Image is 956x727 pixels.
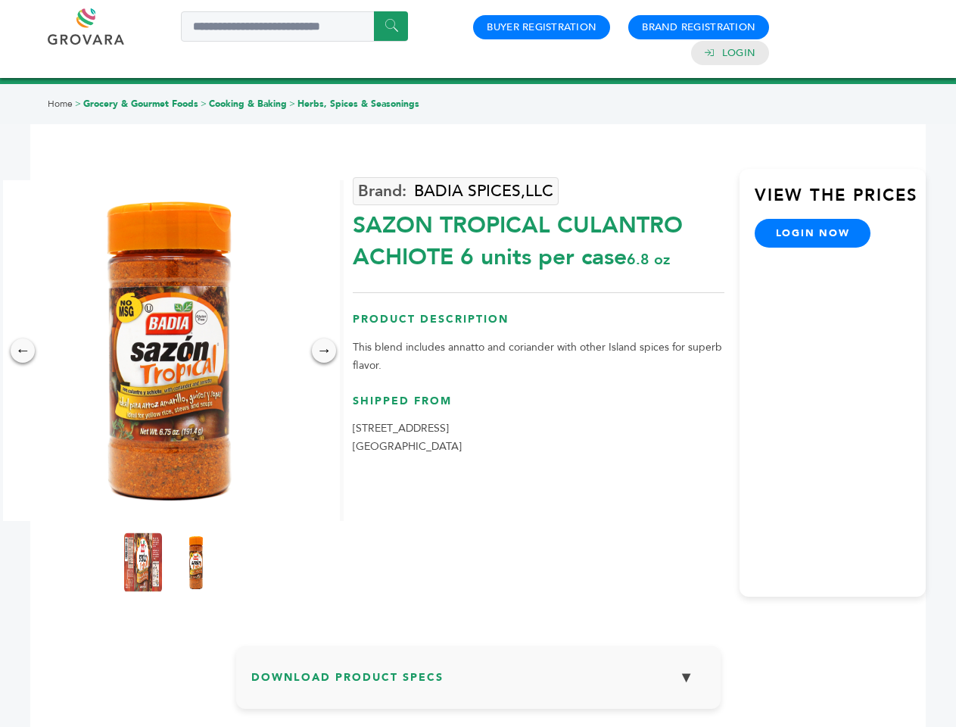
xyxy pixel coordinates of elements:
[353,312,724,339] h3: Product Description
[289,98,295,110] span: >
[11,339,35,363] div: ←
[722,46,755,60] a: Login
[487,20,596,34] a: Buyer Registration
[201,98,207,110] span: >
[755,219,871,248] a: login now
[642,20,755,34] a: Brand Registration
[177,532,215,593] img: SAZON TROPICAL ® /CULANTRO ACHIOTE 6 units per case 6.8 oz
[124,532,162,593] img: SAZON TROPICAL ® /CULANTRO ACHIOTE 6 units per case 6.8 oz Product Label
[181,11,408,42] input: Search a product or brand...
[312,339,336,363] div: →
[668,661,705,694] button: ▼
[83,98,198,110] a: Grocery & Gourmet Foods
[353,177,559,205] a: BADIA SPICES,LLC
[627,249,670,270] span: 6.8 oz
[48,98,73,110] a: Home
[353,202,724,273] div: SAZON TROPICAL CULANTRO ACHIOTE 6 units per case
[297,98,419,110] a: Herbs, Spices & Seasonings
[353,420,724,456] p: [STREET_ADDRESS] [GEOGRAPHIC_DATA]
[755,184,926,219] h3: View the Prices
[75,98,81,110] span: >
[353,339,724,375] p: This blend includes annatto and coriander with other Island spices for superb flavor.
[209,98,287,110] a: Cooking & Baking
[353,394,724,420] h3: Shipped From
[251,661,705,705] h3: Download Product Specs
